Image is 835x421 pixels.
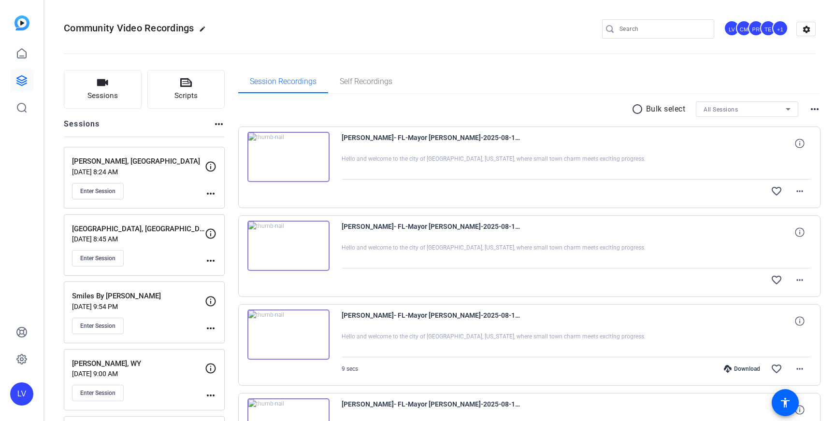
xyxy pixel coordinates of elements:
[199,26,211,37] mat-icon: edit
[760,20,776,36] div: TE
[342,132,520,155] span: [PERSON_NAME]- FL-Mayor [PERSON_NAME]-2025-08-14-09-07-50-364-0
[779,397,791,408] mat-icon: accessibility
[72,318,124,334] button: Enter Session
[719,365,765,373] div: Download
[64,70,142,109] button: Sessions
[794,185,806,197] mat-icon: more_horiz
[771,274,782,286] mat-icon: favorite_border
[748,20,765,37] ngx-avatar: Prescott Rossi
[87,90,118,101] span: Sessions
[247,221,330,271] img: thumb-nail
[794,363,806,375] mat-icon: more_horiz
[748,20,764,36] div: PR
[72,156,205,167] p: [PERSON_NAME], [GEOGRAPHIC_DATA]
[213,118,225,130] mat-icon: more_horiz
[340,78,392,85] span: Self Recordings
[14,15,29,30] img: blue-gradient.svg
[704,106,738,113] span: All Sessions
[772,20,788,36] div: +1
[72,224,205,235] p: [GEOGRAPHIC_DATA], [GEOGRAPHIC_DATA]
[342,221,520,244] span: [PERSON_NAME]- FL-Mayor [PERSON_NAME]-2025-08-14-09-07-08-662-0
[64,22,194,34] span: Community Video Recordings
[724,20,741,37] ngx-avatar: Louis Voss
[247,132,330,182] img: thumb-nail
[72,385,124,401] button: Enter Session
[205,255,216,267] mat-icon: more_horiz
[736,20,752,36] div: CM
[771,363,782,375] mat-icon: favorite_border
[247,309,330,360] img: thumb-nail
[797,22,816,37] mat-icon: settings
[72,168,205,176] p: [DATE] 8:24 AM
[72,183,124,199] button: Enter Session
[250,78,317,85] span: Session Recordings
[342,309,520,333] span: [PERSON_NAME]- FL-Mayor [PERSON_NAME]-2025-08-14-09-06-26-668-0
[72,250,124,267] button: Enter Session
[771,185,782,197] mat-icon: favorite_border
[809,103,821,115] mat-icon: more_horiz
[760,20,777,37] ngx-avatar: Tim Epner
[646,103,686,115] p: Bulk select
[72,235,205,243] p: [DATE] 8:45 AM
[80,322,115,330] span: Enter Session
[619,23,706,35] input: Search
[72,370,205,378] p: [DATE] 9:00 AM
[174,90,198,101] span: Scripts
[80,187,115,195] span: Enter Session
[342,365,358,372] span: 9 secs
[72,358,205,369] p: [PERSON_NAME], WY
[205,188,216,199] mat-icon: more_horiz
[64,118,100,137] h2: Sessions
[72,291,205,302] p: Smiles By [PERSON_NAME]
[205,323,216,334] mat-icon: more_horiz
[736,20,753,37] ngx-avatar: Coby Maslyn
[205,390,216,401] mat-icon: more_horiz
[80,254,115,262] span: Enter Session
[724,20,740,36] div: LV
[72,303,205,310] p: [DATE] 9:54 PM
[80,389,115,397] span: Enter Session
[794,274,806,286] mat-icon: more_horiz
[10,382,33,406] div: LV
[147,70,225,109] button: Scripts
[632,103,646,115] mat-icon: radio_button_unchecked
